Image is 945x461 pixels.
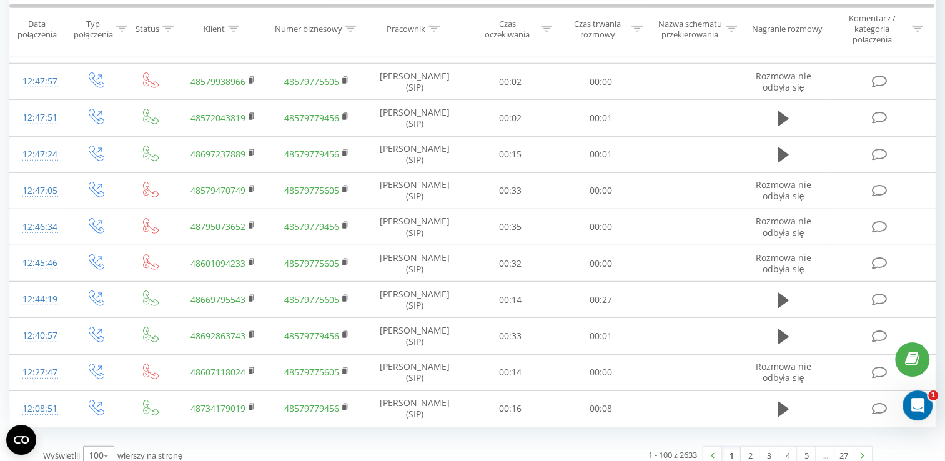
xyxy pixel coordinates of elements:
td: 00:00 [555,172,646,209]
span: Wyświetlij [43,450,80,461]
td: [PERSON_NAME] (SIP) [364,172,465,209]
td: 00:01 [555,100,646,136]
a: 48579938966 [190,76,245,87]
a: 48601094233 [190,257,245,269]
div: 12:47:51 [22,106,55,130]
a: 48579779456 [284,112,339,124]
td: 00:08 [555,390,646,427]
td: [PERSON_NAME] (SIP) [364,136,465,172]
iframe: Intercom live chat [903,390,933,420]
a: 48579779456 [284,221,339,232]
span: Rozmowa nie odbyła się [755,252,811,275]
td: [PERSON_NAME] (SIP) [364,209,465,245]
div: Nazwa schematu przekierowania [657,18,723,39]
a: 48579775605 [284,366,339,378]
a: 48579775605 [284,294,339,305]
button: Open CMP widget [6,425,36,455]
div: 12:47:57 [22,69,55,94]
a: 48579775605 [284,257,339,269]
td: 00:00 [555,64,646,100]
div: Klient [204,24,225,34]
div: 12:44:19 [22,287,55,312]
a: 48795073652 [190,221,245,232]
div: Nagranie rozmowy [752,24,823,34]
a: 48734179019 [190,402,245,414]
td: 00:33 [465,172,556,209]
div: 12:08:51 [22,397,55,421]
div: 12:47:05 [22,179,55,203]
div: Czas oczekiwania [477,18,538,39]
a: 48579470749 [190,184,245,196]
td: [PERSON_NAME] (SIP) [364,354,465,390]
td: 00:00 [555,209,646,245]
td: 00:32 [465,245,556,282]
div: Data połączenia [10,18,64,39]
div: 12:27:47 [22,360,55,385]
div: 12:45:46 [22,251,55,275]
a: 48669795543 [190,294,245,305]
span: Rozmowa nie odbyła się [755,179,811,202]
div: 12:46:34 [22,215,55,239]
div: Typ połączenia [74,18,113,39]
span: Rozmowa nie odbyła się [755,215,811,238]
a: 48579775605 [284,76,339,87]
td: 00:01 [555,136,646,172]
a: 48607118024 [190,366,245,378]
div: 12:47:24 [22,142,55,167]
td: 00:33 [465,318,556,354]
span: Rozmowa nie odbyła się [755,70,811,93]
div: 12:40:57 [22,324,55,348]
td: 00:02 [465,100,556,136]
a: 48579775605 [284,184,339,196]
td: [PERSON_NAME] (SIP) [364,318,465,354]
div: 1 - 100 z 2633 [648,449,697,461]
div: Status [136,24,159,34]
td: [PERSON_NAME] (SIP) [364,64,465,100]
td: 00:14 [465,354,556,390]
td: 00:35 [465,209,556,245]
td: [PERSON_NAME] (SIP) [364,100,465,136]
td: [PERSON_NAME] (SIP) [364,390,465,427]
a: 48579779456 [284,402,339,414]
span: Rozmowa nie odbyła się [755,360,811,384]
td: 00:14 [465,282,556,318]
td: 00:01 [555,318,646,354]
a: 48692863743 [190,330,245,342]
td: 00:27 [555,282,646,318]
td: 00:02 [465,64,556,100]
div: Czas trwania rozmowy [567,18,628,39]
span: 1 [928,390,938,400]
div: Numer biznesowy [274,24,342,34]
td: 00:00 [555,354,646,390]
span: wierszy na stronę [117,450,182,461]
div: Komentarz / kategoria połączenia [836,13,909,45]
a: 48579779456 [284,330,339,342]
td: 00:16 [465,390,556,427]
a: 48697237889 [190,148,245,160]
a: 48579779456 [284,148,339,160]
td: 00:15 [465,136,556,172]
a: 48572043819 [190,112,245,124]
td: 00:00 [555,245,646,282]
td: [PERSON_NAME] (SIP) [364,245,465,282]
div: Pracownik [387,24,425,34]
td: [PERSON_NAME] (SIP) [364,282,465,318]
